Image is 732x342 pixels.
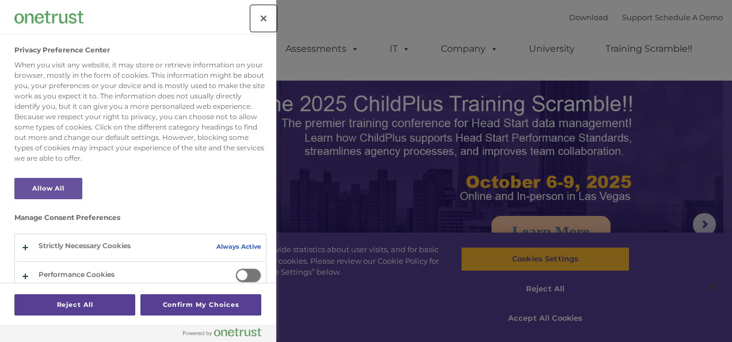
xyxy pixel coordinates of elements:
span: Last name [160,76,195,85]
button: Reject All [14,294,135,316]
button: Close [251,6,276,31]
span: Phone number [160,123,209,132]
img: Powered by OneTrust Opens in a new Tab [183,328,261,337]
h3: Manage Consent Preferences [14,214,266,227]
h2: Privacy Preference Center [14,46,110,54]
img: Company Logo [14,11,83,23]
div: Company Logo [14,6,83,29]
button: Confirm My Choices [140,294,261,316]
button: Allow All [14,178,82,199]
a: Powered by OneTrust Opens in a new Tab [183,328,270,342]
div: When you visit any website, it may store or retrieve information on your browser, mostly in the f... [14,60,266,164]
